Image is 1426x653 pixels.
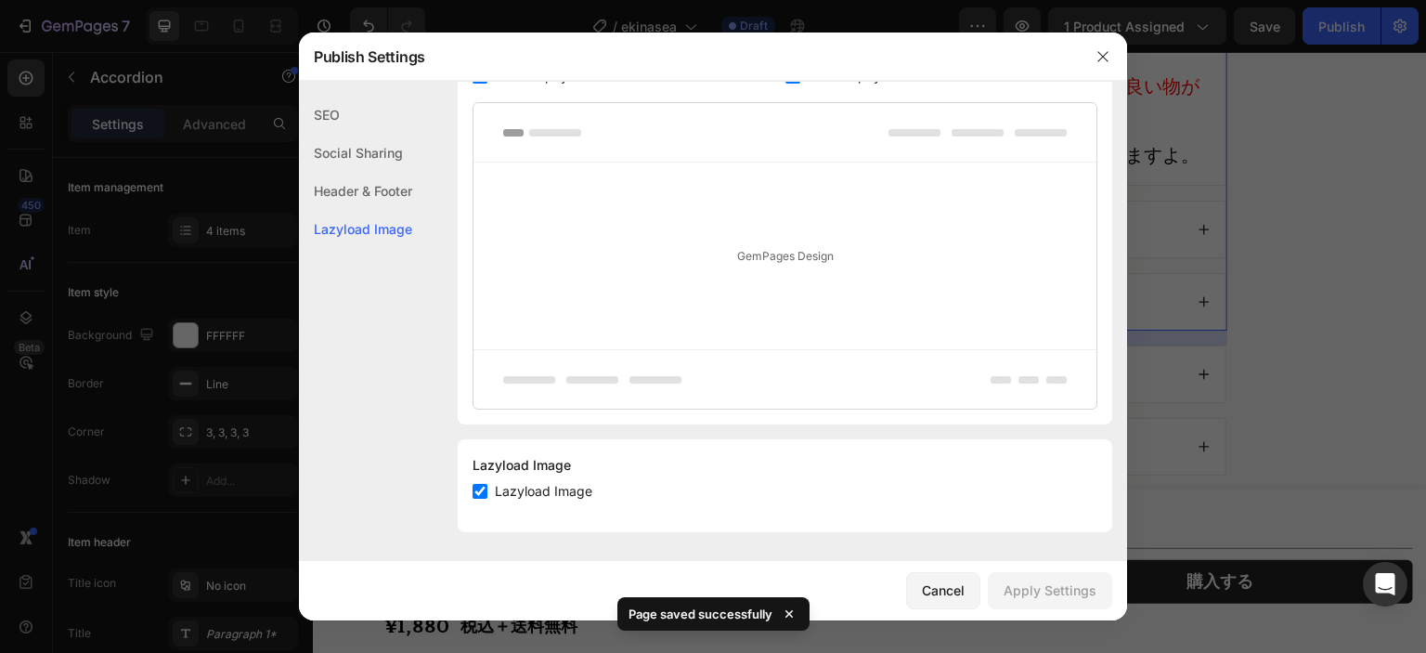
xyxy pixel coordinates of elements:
[219,309,419,333] strong: 何時発送されますか？
[299,210,412,248] div: Lazyload Image
[70,562,137,589] div: ¥1,880
[495,480,592,503] span: Lazyload Image
[714,508,1100,552] button: 購入する
[102,449,244,476] strong: 大分県産無農薬栽培
[988,572,1112,609] button: Apply Settings
[652,509,698,554] button: increment
[515,88,887,119] span: なり、おいしく召し上がる事ができますよ。
[315,509,361,554] button: decrement
[219,382,641,405] strong: 送料はいくらですか？時間指定はできますか？
[147,560,264,588] strong: 税込＋送料無料
[299,33,1079,81] div: Publish Settings
[874,519,940,541] div: 購入する
[1363,562,1407,607] div: Open Intercom Messenger
[218,88,441,119] span: 飲めば飲むほどこの苦みも
[80,476,266,529] strong: [PERSON_NAME]当帰茶（日本山人参）
[218,20,775,50] span: この苦みは豊富に含まれているポリフェノール等に起因する物で、
[219,164,686,188] strong: [DEMOGRAPHIC_DATA]の飲み方を教えて下さい。
[441,88,515,119] span: 頼もしく
[473,163,1096,349] div: GemPages Design
[629,605,772,623] p: Page saved successfully
[299,96,412,134] div: SEO
[361,509,653,554] input: quantity
[1004,581,1096,600] div: Apply Settings
[219,237,560,260] strong: お支払い方法について教えて下さい。
[218,20,887,73] span: 体に良い物がたくさん含まれている証拠でもあります
[552,43,571,73] span: 。
[299,134,412,172] div: Social Sharing
[299,172,412,210] div: Header & Footer
[906,572,980,609] button: Cancel
[473,454,1097,477] div: Lazyload Image
[106,529,240,555] strong: 粉末【一袋×50g】
[922,581,965,600] div: Cancel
